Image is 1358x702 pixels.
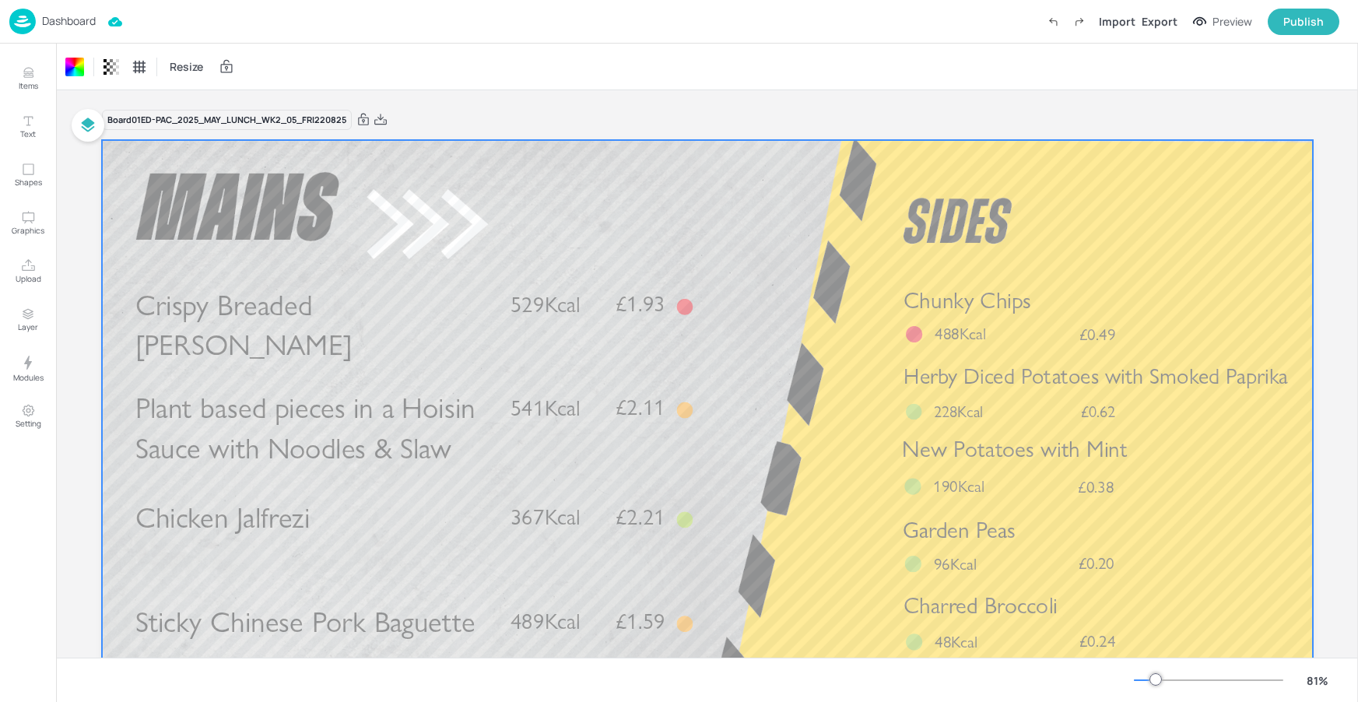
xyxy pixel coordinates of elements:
span: 48Kcal [935,632,977,652]
div: 81 % [1299,672,1336,689]
span: £0.62 [1080,404,1115,419]
span: Garden Peas [902,516,1015,543]
span: 190Kcal [933,476,984,497]
span: Plant based pieces in a Hoisin Sauce with Noodles & Slaw [135,391,475,467]
span: Herby Diced Potatoes with Smoked Paprika [904,363,1288,389]
span: 96Kcal [933,553,976,574]
label: Undo (Ctrl + Z) [1040,9,1066,35]
span: £2.11 [615,396,665,418]
span: £0.49 [1079,326,1114,342]
img: logo-86c26b7e.jpg [9,9,36,34]
span: 529Kcal [510,291,580,318]
span: £0.38 [1078,479,1114,495]
span: Charred Broccoli [904,592,1058,620]
p: Dashboard [42,16,96,26]
div: Import [1099,13,1135,30]
div: Export [1142,13,1177,30]
span: Crispy Breaded [PERSON_NAME] [135,287,352,363]
span: £0.20 [1078,555,1114,571]
span: 367Kcal [510,504,580,531]
span: Chunky Chips [904,286,1031,314]
label: Redo (Ctrl + Y) [1066,9,1093,35]
span: £0.24 [1079,634,1114,650]
span: 489Kcal [510,609,580,635]
span: Resize [167,58,206,75]
span: 541Kcal [510,395,580,421]
div: Publish [1283,13,1324,30]
span: New Potatoes with Mint [902,436,1127,463]
button: Preview [1184,10,1262,33]
span: £1.59 [615,610,665,632]
button: Publish [1268,9,1339,35]
span: £1.93 [615,293,665,315]
div: Board 01ED-PAC_2025_MAY_LUNCH_WK2_05_FRI220825 [102,110,352,131]
div: Preview [1212,13,1252,30]
span: Chicken Jalfrezi [135,500,309,535]
span: 488Kcal [935,324,986,344]
span: Sticky Chinese Pork Baguette [135,604,475,639]
span: 228Kcal [933,402,982,421]
span: £2.21 [615,506,665,528]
